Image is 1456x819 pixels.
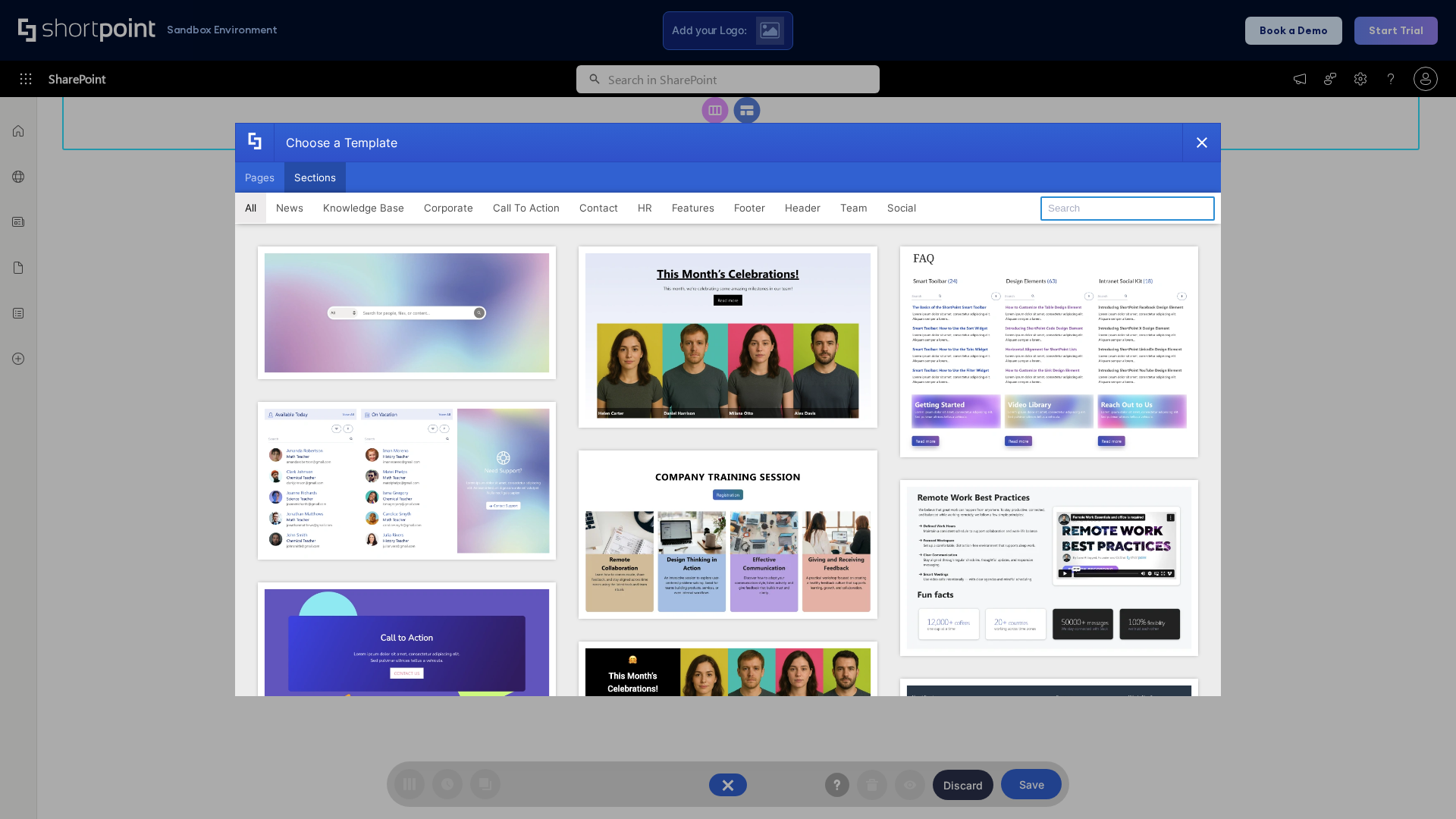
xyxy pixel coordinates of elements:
[1380,746,1456,819] iframe: Chat Widget
[284,162,346,193] button: Sections
[628,193,662,223] button: HR
[1040,196,1215,221] input: Search
[662,193,724,223] button: Features
[235,162,284,193] button: Pages
[830,193,877,223] button: Team
[877,193,926,223] button: Social
[235,123,1221,696] div: template selector
[414,193,483,223] button: Corporate
[274,124,397,162] div: Choose a Template
[724,193,775,223] button: Footer
[483,193,570,223] button: Call To Action
[235,193,266,223] button: All
[775,193,830,223] button: Header
[313,193,414,223] button: Knowledge Base
[266,193,313,223] button: News
[570,193,628,223] button: Contact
